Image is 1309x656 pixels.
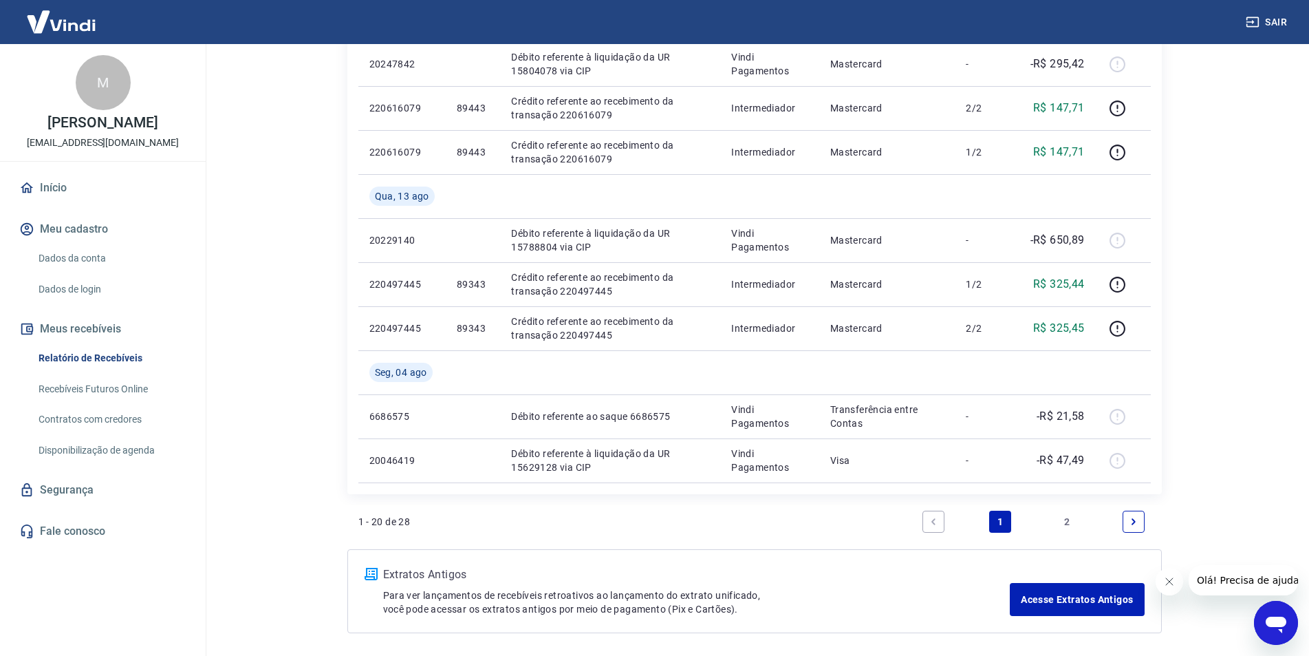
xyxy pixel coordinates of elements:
p: Vindi Pagamentos [731,50,808,78]
p: Intermediador [731,101,808,115]
p: 89343 [457,321,489,335]
p: [PERSON_NAME] [47,116,158,130]
p: Débito referente à liquidação da UR 15629128 via CIP [511,447,709,474]
p: 1 - 20 de 28 [358,515,411,529]
p: [EMAIL_ADDRESS][DOMAIN_NAME] [27,136,179,150]
p: Débito referente à liquidação da UR 15804078 via CIP [511,50,709,78]
p: 20247842 [369,57,435,71]
p: Débito referente ao saque 6686575 [511,410,709,423]
p: -R$ 650,89 [1030,232,1085,248]
a: Segurança [17,475,189,505]
a: Recebíveis Futuros Online [33,375,189,403]
p: Vindi Pagamentos [731,403,808,430]
p: - [966,454,1006,467]
p: Mastercard [830,57,944,71]
p: 89443 [457,101,489,115]
p: Débito referente à liquidação da UR 15788804 via CIP [511,226,709,254]
a: Page 2 [1056,511,1078,533]
a: Dados da conta [33,244,189,273]
p: Crédito referente ao recebimento da transação 220616079 [511,94,709,122]
span: Seg, 04 ago [375,366,427,379]
a: Next page [1123,511,1145,533]
a: Acesse Extratos Antigos [1010,583,1144,616]
p: -R$ 295,42 [1030,56,1085,72]
p: -R$ 21,58 [1037,408,1085,425]
a: Relatório de Recebíveis [33,344,189,372]
p: - [966,233,1006,247]
p: Mastercard [830,233,944,247]
p: 1/2 [966,145,1006,159]
p: 89443 [457,145,489,159]
p: R$ 147,71 [1033,144,1085,160]
p: Visa [830,454,944,467]
p: 89343 [457,277,489,291]
p: 1/2 [966,277,1006,291]
a: Page 1 is your current page [989,511,1011,533]
p: Crédito referente ao recebimento da transação 220497445 [511,315,709,342]
p: 220616079 [369,101,435,115]
iframe: Mensagem da empresa [1189,565,1298,595]
a: Contratos com credores [33,405,189,434]
div: M [76,55,131,110]
p: Crédito referente ao recebimento da transação 220616079 [511,138,709,166]
p: Mastercard [830,277,944,291]
p: 6686575 [369,410,435,423]
p: 220616079 [369,145,435,159]
p: 20229140 [369,233,435,247]
p: Para ver lançamentos de recebíveis retroativos ao lançamento do extrato unificado, você pode aces... [383,589,1010,616]
p: Mastercard [830,321,944,335]
img: Vindi [17,1,106,43]
iframe: Fechar mensagem [1156,568,1183,595]
p: -R$ 47,49 [1037,452,1085,469]
p: R$ 325,44 [1033,276,1085,293]
p: Transferência entre Contas [830,403,944,430]
p: R$ 147,71 [1033,100,1085,116]
a: Disponibilização de agenda [33,436,189,465]
button: Meus recebíveis [17,314,189,344]
p: 220497445 [369,277,435,291]
p: Mastercard [830,101,944,115]
p: Intermediador [731,277,808,291]
p: R$ 325,45 [1033,320,1085,337]
p: 2/2 [966,101,1006,115]
p: - [966,57,1006,71]
p: Mastercard [830,145,944,159]
button: Sair [1243,10,1292,35]
p: 2/2 [966,321,1006,335]
ul: Pagination [917,505,1151,538]
p: Vindi Pagamentos [731,447,808,474]
iframe: Botão para abrir a janela de mensagens [1254,601,1298,645]
span: Olá! Precisa de ajuda? [8,10,116,21]
button: Meu cadastro [17,214,189,244]
p: Intermediador [731,145,808,159]
a: Previous page [922,511,944,533]
p: Extratos Antigos [383,567,1010,583]
a: Início [17,173,189,203]
p: Vindi Pagamentos [731,226,808,254]
p: Intermediador [731,321,808,335]
img: ícone [365,568,378,580]
p: 220497445 [369,321,435,335]
p: Crédito referente ao recebimento da transação 220497445 [511,271,709,298]
a: Fale conosco [17,516,189,547]
span: Qua, 13 ago [375,189,429,203]
a: Dados de login [33,275,189,304]
p: - [966,410,1006,423]
p: 20046419 [369,454,435,467]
